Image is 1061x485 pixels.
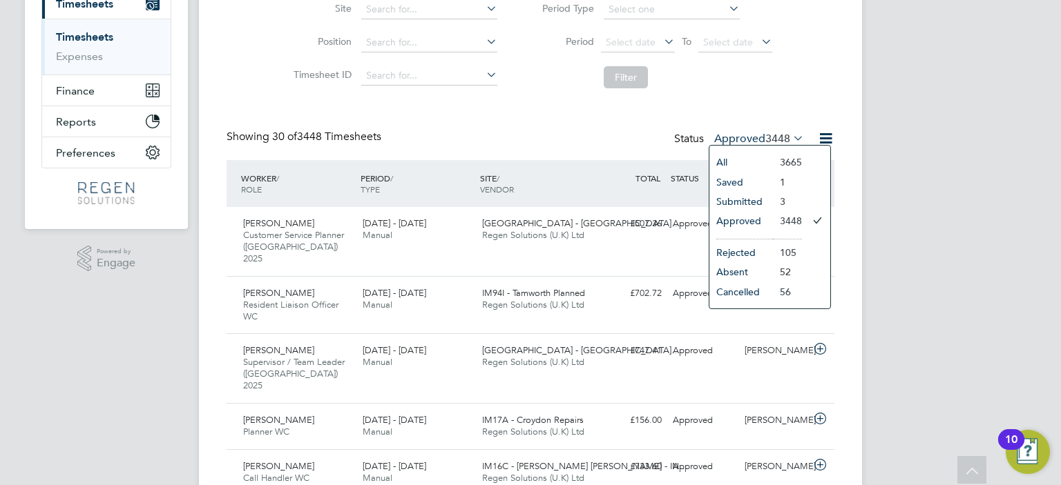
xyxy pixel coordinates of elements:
span: / [276,172,279,184]
li: 105 [773,243,802,262]
a: Expenses [56,50,103,63]
span: ROLE [241,184,262,195]
li: Rejected [709,243,773,262]
li: Approved [709,211,773,230]
span: Finance [56,84,95,97]
span: Regen Solutions (U.K) Ltd [482,472,584,484]
div: £156.00 [595,409,667,432]
div: Status [674,130,807,149]
label: Period [532,35,594,48]
span: Regen Solutions (U.K) Ltd [482,356,584,368]
span: Engage [97,257,135,269]
div: Timesheets [42,19,171,75]
span: [PERSON_NAME] [243,287,314,299]
span: [GEOGRAPHIC_DATA] - [GEOGRAPHIC_DATA]… [482,217,680,229]
span: Regen Solutions (U.K) Ltd [482,299,584,310]
button: Finance [42,75,171,106]
div: £507.36 [595,212,667,235]
button: Open Resource Center, 10 new notifications [1006,430,1050,474]
span: IM17A - Croydon Repairs [482,414,584,426]
div: PERIOD [357,166,477,201]
div: [PERSON_NAME] [739,455,811,478]
a: Powered byEngage [77,246,136,272]
div: £733.60 [595,455,667,478]
button: Reports [42,106,171,137]
span: Manual [363,356,392,368]
div: WORKER [238,166,357,201]
li: 56 [773,282,802,301]
div: STATUS [667,166,739,190]
a: Go to home page [41,182,171,204]
span: 3448 [765,132,790,146]
li: Absent [709,262,773,281]
label: Site [289,2,352,14]
span: To [678,32,696,50]
button: Preferences [42,137,171,168]
li: 3448 [773,211,802,230]
span: Supervisor / Team Leader ([GEOGRAPHIC_DATA]) 2025 [243,356,345,391]
span: 3448 Timesheets [272,130,381,143]
input: Search for... [361,66,497,86]
div: [PERSON_NAME] [739,339,811,362]
span: Resident Liaison Officer WC [243,299,338,322]
div: £702.72 [595,282,667,305]
label: Position [289,35,352,48]
img: regensolutions-logo-retina.png [78,182,134,204]
span: Manual [363,426,392,437]
span: Manual [363,229,392,241]
li: 52 [773,262,802,281]
span: [DATE] - [DATE] [363,287,426,299]
label: Period Type [532,2,594,14]
div: Approved [667,339,739,362]
li: Submitted [709,192,773,211]
div: Approved [667,455,739,478]
div: [PERSON_NAME] [739,409,811,432]
span: Reports [56,115,96,128]
label: Approved [714,132,804,146]
span: [PERSON_NAME] [243,414,314,426]
div: Showing [227,130,384,144]
span: [DATE] - [DATE] [363,414,426,426]
li: 1 [773,172,802,192]
span: [DATE] - [DATE] [363,217,426,229]
input: Search for... [361,33,497,52]
span: Select date [703,36,753,48]
span: Regen Solutions (U.K) Ltd [482,426,584,437]
div: 10 [1005,439,1017,457]
div: Approved [667,212,739,235]
span: Manual [363,299,392,310]
span: [DATE] - [DATE] [363,460,426,472]
span: Planner WC [243,426,289,437]
div: Approved [667,282,739,305]
span: Preferences [56,146,115,159]
span: [GEOGRAPHIC_DATA] - [GEOGRAPHIC_DATA]… [482,344,680,356]
span: IM94I - Tamworth Planned [482,287,585,299]
span: / [497,172,499,184]
span: Customer Service Planner ([GEOGRAPHIC_DATA]) 2025 [243,229,344,264]
a: Timesheets [56,30,113,43]
li: Saved [709,172,773,192]
span: Call Handler WC [243,472,309,484]
span: IM16C - [PERSON_NAME] [PERSON_NAME] - IN… [482,460,688,472]
span: [PERSON_NAME] [243,460,314,472]
span: VENDOR [480,184,514,195]
span: / [390,172,393,184]
li: 3665 [773,152,802,172]
div: Approved [667,409,739,432]
span: Manual [363,472,392,484]
div: £747.41 [595,339,667,362]
span: Select date [606,36,656,48]
li: 3 [773,192,802,211]
button: Filter [604,66,648,88]
span: 30 of [272,130,297,143]
span: TOTAL [635,172,660,184]
span: Regen Solutions (U.K) Ltd [482,229,584,241]
label: Timesheet ID [289,68,352,81]
div: SITE [477,166,596,201]
span: [PERSON_NAME] [243,344,314,356]
span: TYPE [361,184,380,195]
span: Powered by [97,246,135,257]
span: [PERSON_NAME] [243,217,314,229]
li: Cancelled [709,282,773,301]
span: [DATE] - [DATE] [363,344,426,356]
